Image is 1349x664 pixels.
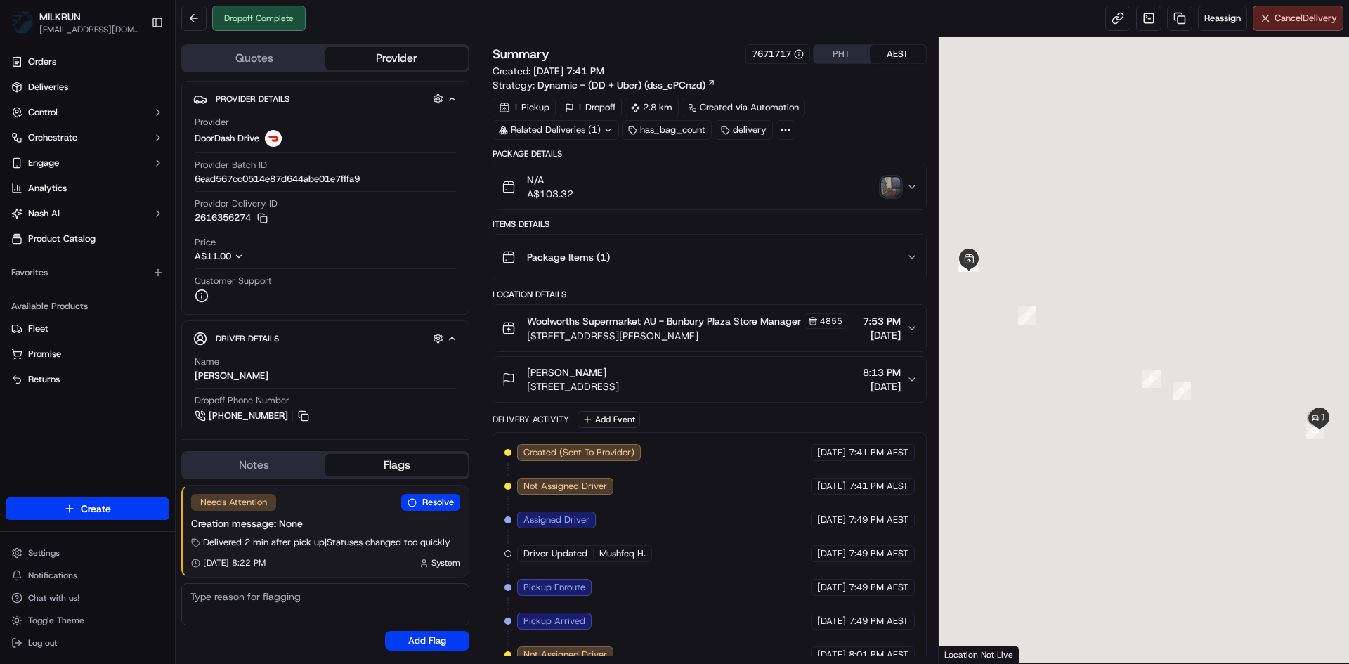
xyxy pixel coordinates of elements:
[493,98,556,117] div: 1 Pickup
[401,494,460,511] button: Resolve
[849,615,908,627] span: 7:49 PM AEST
[523,649,607,661] span: Not Assigned Driver
[849,514,908,526] span: 7:49 PM AEST
[39,24,140,35] button: [EMAIL_ADDRESS][DOMAIN_NAME]
[958,254,977,272] div: 1
[6,497,169,520] button: Create
[28,182,67,195] span: Analytics
[1142,370,1161,388] div: 8
[6,343,169,365] button: Promise
[523,446,634,459] span: Created (Sent To Provider)
[11,323,164,335] a: Fleet
[11,348,164,360] a: Promise
[527,379,619,393] span: [STREET_ADDRESS]
[849,480,908,493] span: 7:41 PM AEST
[6,76,169,98] a: Deliveries
[195,236,216,249] span: Price
[195,211,268,224] button: 2616356274
[195,250,318,263] button: A$11.00
[493,357,925,402] button: [PERSON_NAME][STREET_ADDRESS]8:13 PM[DATE]
[28,106,58,119] span: Control
[195,408,311,424] button: [PHONE_NUMBER]
[6,611,169,630] button: Toggle Theme
[493,48,549,60] h3: Summary
[6,202,169,225] button: Nash AI
[28,592,79,604] span: Chat with us!
[28,157,59,169] span: Engage
[493,219,926,230] div: Items Details
[863,314,901,328] span: 7:53 PM
[817,446,846,459] span: [DATE]
[6,368,169,391] button: Returns
[265,130,282,147] img: doordash_logo_v2.png
[849,446,908,459] span: 7:41 PM AEST
[961,254,979,272] div: 5
[195,132,259,145] span: DoorDash Drive
[6,318,169,340] button: Fleet
[1275,12,1337,25] span: Cancel Delivery
[622,120,712,140] div: has_bag_count
[28,131,77,144] span: Orchestrate
[527,173,573,187] span: N/A
[527,250,610,264] span: Package Items ( 1 )
[849,649,908,661] span: 8:01 PM AEST
[881,177,901,197] img: photo_proof_of_delivery image
[817,514,846,526] span: [DATE]
[960,254,978,272] div: 6
[493,64,604,78] span: Created:
[1306,421,1324,439] div: 10
[523,514,589,526] span: Assigned Driver
[6,261,169,284] div: Favorites
[193,327,457,350] button: Driver Details
[523,547,587,560] span: Driver Updated
[11,373,164,386] a: Returns
[28,637,57,649] span: Log out
[752,48,804,60] button: 7671717
[28,615,84,626] span: Toggle Theme
[1173,382,1191,400] div: 9
[28,373,60,386] span: Returns
[28,547,60,559] span: Settings
[28,323,48,335] span: Fleet
[6,101,169,124] button: Control
[820,315,842,327] span: 4855
[28,348,61,360] span: Promise
[870,45,926,63] button: AEST
[193,87,457,110] button: Provider Details
[682,98,805,117] a: Created via Automation
[1204,12,1241,25] span: Reassign
[1018,306,1036,325] div: 7
[523,615,585,627] span: Pickup Arrived
[195,275,272,287] span: Customer Support
[195,197,278,210] span: Provider Delivery ID
[195,173,360,185] span: 6ead567cc0514e87d644abe01e7fffa9
[817,615,846,627] span: [DATE]
[195,356,219,368] span: Name
[431,557,460,568] span: System
[28,570,77,581] span: Notifications
[939,646,1019,663] div: Location Not Live
[493,414,569,425] div: Delivery Activity
[6,566,169,585] button: Notifications
[599,547,646,560] span: Mushfeq H.
[527,314,801,328] span: Woolworths Supermarket AU - Bunbury Plaza Store Manager
[28,233,96,245] span: Product Catalog
[1253,6,1343,31] button: CancelDelivery
[195,116,229,129] span: Provider
[493,305,925,351] button: Woolworths Supermarket AU - Bunbury Plaza Store Manager4855[STREET_ADDRESS][PERSON_NAME]7:53 PM[D...
[203,557,266,568] span: [DATE] 8:22 PM
[203,536,450,549] span: Delivered 2 min after pick up | Statuses changed too quickly
[959,254,977,272] div: 3
[817,547,846,560] span: [DATE]
[209,410,288,422] span: [PHONE_NUMBER]
[817,581,846,594] span: [DATE]
[6,228,169,250] a: Product Catalog
[28,81,68,93] span: Deliveries
[863,379,901,393] span: [DATE]
[325,47,468,70] button: Provider
[6,51,169,73] a: Orders
[533,65,604,77] span: [DATE] 7:41 PM
[6,543,169,563] button: Settings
